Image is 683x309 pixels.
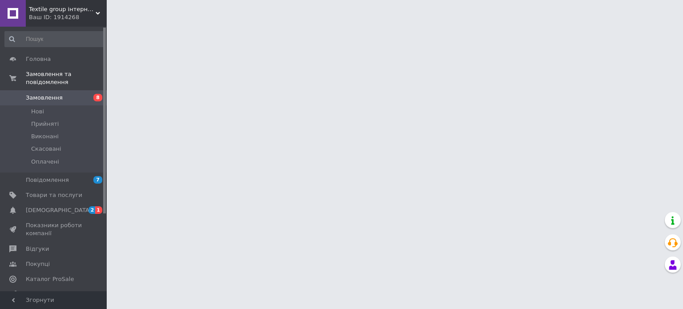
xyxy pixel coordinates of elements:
span: Оплачені [31,158,59,166]
span: [DEMOGRAPHIC_DATA] [26,206,92,214]
span: Повідомлення [26,176,69,184]
span: Нові [31,108,44,116]
span: Замовлення та повідомлення [26,70,107,86]
span: 2 [88,206,96,214]
span: Головна [26,55,51,63]
span: Покупці [26,260,50,268]
span: Скасовані [31,145,61,153]
span: 7 [93,176,102,184]
div: Ваш ID: 1914268 [29,13,107,21]
span: Аналітика [26,290,56,298]
span: 1 [95,206,102,214]
span: Відгуки [26,245,49,253]
span: Прийняті [31,120,59,128]
span: Показники роботи компанії [26,221,82,237]
span: Товари та послуги [26,191,82,199]
input: Пошук [4,31,105,47]
span: Textile group інтернет-магазин штор, гардин [29,5,96,13]
span: Виконані [31,132,59,140]
span: 8 [93,94,102,101]
span: Замовлення [26,94,63,102]
span: Каталог ProSale [26,275,74,283]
